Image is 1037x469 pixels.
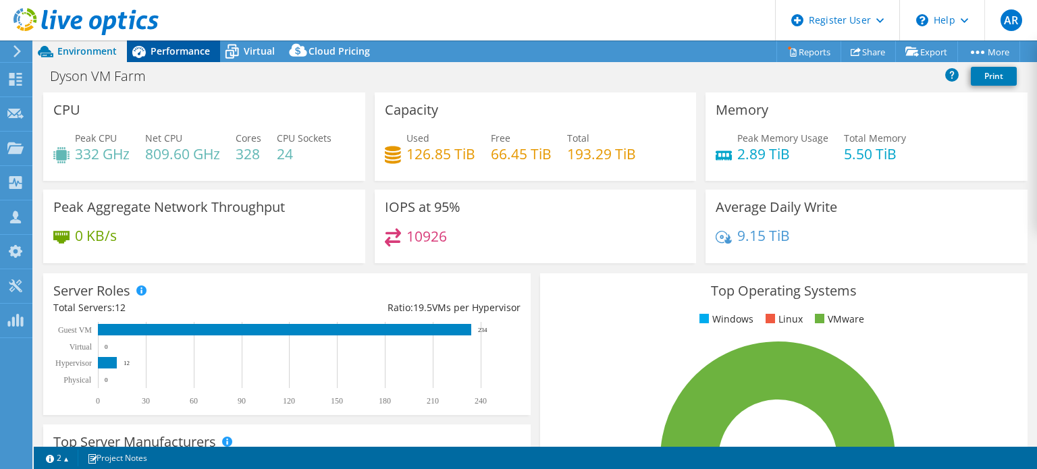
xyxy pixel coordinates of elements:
span: CPU Sockets [277,132,331,144]
span: Performance [151,45,210,57]
span: 19.5 [413,301,432,314]
text: 0 [96,396,100,406]
span: Net CPU [145,132,182,144]
a: More [957,41,1020,62]
a: Share [841,41,896,62]
h4: 126.85 TiB [406,146,475,161]
text: 0 [105,377,108,383]
span: Peak CPU [75,132,117,144]
span: Total [567,132,589,144]
div: Ratio: VMs per Hypervisor [287,300,521,315]
h3: Peak Aggregate Network Throughput [53,200,285,215]
h4: 332 GHz [75,146,130,161]
span: Cores [236,132,261,144]
text: 90 [238,396,246,406]
h3: Server Roles [53,283,130,298]
h3: Average Daily Write [716,200,837,215]
text: 60 [190,396,198,406]
h1: Dyson VM Farm [44,69,167,84]
text: 120 [283,396,295,406]
h4: 10926 [406,229,447,244]
span: Peak Memory Usage [737,132,828,144]
a: Reports [776,41,841,62]
span: Used [406,132,429,144]
text: Hypervisor [55,358,92,368]
text: 234 [478,327,487,333]
span: AR [1001,9,1022,31]
span: Total Memory [844,132,906,144]
text: 150 [331,396,343,406]
text: 0 [105,343,108,350]
h4: 193.29 TiB [567,146,636,161]
h4: 9.15 TiB [737,228,790,243]
span: Free [491,132,510,144]
li: Linux [762,312,803,327]
span: 12 [115,301,126,314]
h4: 809.60 GHz [145,146,220,161]
h3: IOPS at 95% [385,200,460,215]
h3: Capacity [385,103,438,117]
h3: CPU [53,103,80,117]
h4: 24 [277,146,331,161]
a: Export [895,41,958,62]
a: Print [971,67,1017,86]
h4: 0 KB/s [75,228,117,243]
span: Environment [57,45,117,57]
li: Windows [696,312,753,327]
text: 240 [475,396,487,406]
text: Physical [63,375,91,385]
h3: Memory [716,103,768,117]
li: VMware [812,312,864,327]
h3: Top Operating Systems [550,283,1017,298]
h3: Top Server Manufacturers [53,435,216,449]
span: Virtual [244,45,275,57]
a: 2 [36,449,78,466]
text: 210 [427,396,439,406]
h4: 2.89 TiB [737,146,828,161]
text: Guest VM [58,325,92,335]
h4: 328 [236,146,261,161]
text: 30 [142,396,150,406]
a: Project Notes [78,449,157,466]
text: 180 [379,396,391,406]
text: Virtual [70,342,92,352]
div: Total Servers: [53,300,287,315]
svg: \n [916,14,928,26]
span: Cloud Pricing [309,45,370,57]
h4: 5.50 TiB [844,146,906,161]
text: 12 [124,360,130,366]
h4: 66.45 TiB [491,146,552,161]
